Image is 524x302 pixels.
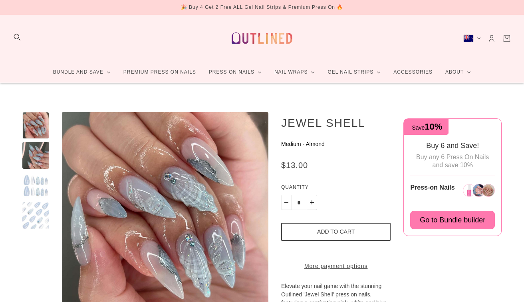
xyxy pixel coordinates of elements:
[416,154,489,168] span: Buy any 6 Press On Nails and save 10%
[281,262,391,270] a: More payment options
[426,142,479,150] span: Buy 6 and Save!
[307,195,317,210] button: Plus
[463,34,481,42] button: New Zealand
[439,62,477,83] a: About
[202,62,268,83] a: Press On Nails
[281,140,391,148] p: Medium - Almond
[117,62,202,83] a: Premium Press On Nails
[387,62,439,83] a: Accessories
[13,33,22,42] button: Search
[410,184,455,191] span: Press-on Nails
[412,124,442,131] span: Save
[281,183,391,195] label: Quantity
[227,21,297,55] a: Outlined
[420,216,485,224] span: Go to Bundle builder
[487,34,496,43] a: Account
[281,195,292,210] button: Minus
[281,223,391,241] button: Add to cart
[268,62,322,83] a: Nail Wraps
[181,3,343,12] div: 🎉 Buy 4 Get 2 Free ALL Gel Nail Strips & Premium Press On 🔥
[321,62,387,83] a: Gel Nail Strips
[502,34,511,43] a: Cart
[281,161,308,170] div: $13.00
[281,116,391,130] h1: Jewel Shell
[425,122,442,132] span: 10%
[47,62,117,83] a: Bundle and Save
